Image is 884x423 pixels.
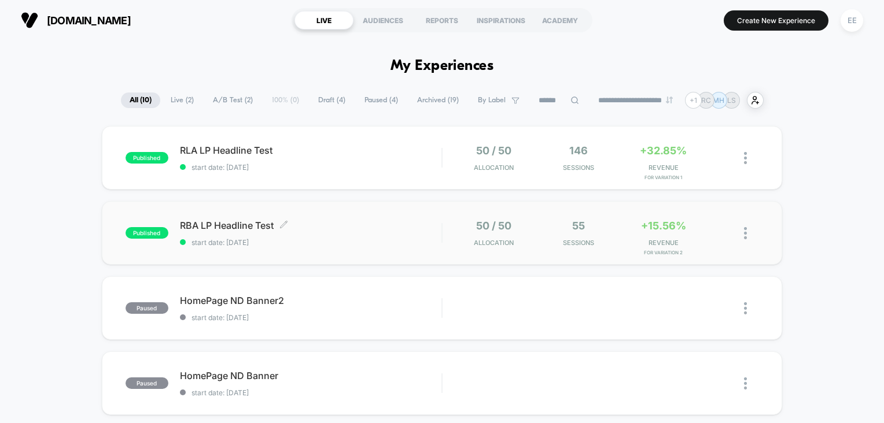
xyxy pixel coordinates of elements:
[476,220,511,232] span: 50 / 50
[572,220,585,232] span: 55
[624,250,703,255] span: for Variation 2
[126,377,168,389] span: paused
[685,92,702,109] div: + 1
[474,164,514,172] span: Allocation
[539,239,618,247] span: Sessions
[624,175,703,180] span: for Variation 1
[353,11,412,29] div: AUDIENCES
[744,302,747,314] img: close
[640,144,687,157] span: +32.85%
[294,11,353,29] div: LIVE
[408,92,467,108] span: Archived ( 19 )
[624,239,703,247] span: REVENUE
[126,227,168,239] span: published
[472,11,531,29] div: INSPIRATIONS
[180,295,442,306] span: HomePage ND Banner2
[180,144,442,156] span: RLA LP Headline Test
[701,96,711,105] p: RC
[391,58,494,75] h1: My Experiences
[569,144,588,157] span: 146
[47,14,131,27] span: [DOMAIN_NAME]
[310,92,354,108] span: Draft ( 4 )
[180,238,442,247] span: start date: [DATE]
[180,370,442,381] span: HomePage ND Banner
[641,220,686,232] span: +15.56%
[126,152,168,164] span: published
[531,11,590,29] div: ACADEMY
[724,10,828,31] button: Create New Experience
[666,97,673,103] img: end
[474,239,514,247] span: Allocation
[476,144,511,157] span: 50 / 50
[624,164,703,172] span: REVENUE
[837,9,867,32] button: EE
[180,163,442,172] span: start date: [DATE]
[744,152,747,164] img: close
[744,227,747,239] img: close
[21,12,38,29] img: Visually logo
[727,96,736,105] p: LS
[744,377,747,389] img: close
[713,96,724,105] p: MH
[478,96,506,105] span: By Label
[162,92,202,108] span: Live ( 2 )
[204,92,261,108] span: A/B Test ( 2 )
[180,220,442,231] span: RBA LP Headline Test
[17,11,134,29] button: [DOMAIN_NAME]
[539,164,618,172] span: Sessions
[121,92,160,108] span: All ( 10 )
[412,11,472,29] div: REPORTS
[126,302,168,314] span: paused
[356,92,407,108] span: Paused ( 4 )
[180,388,442,397] span: start date: [DATE]
[841,9,863,32] div: EE
[180,313,442,322] span: start date: [DATE]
